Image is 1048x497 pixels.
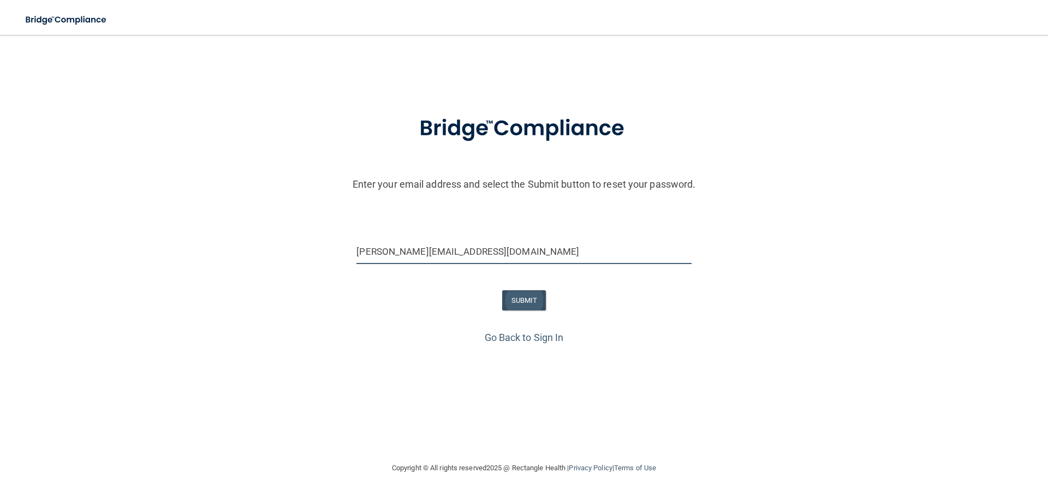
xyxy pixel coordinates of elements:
input: Email [356,239,691,264]
a: Privacy Policy [569,464,612,472]
img: bridge_compliance_login_screen.278c3ca4.svg [16,9,117,31]
button: SUBMIT [502,290,546,310]
img: bridge_compliance_login_screen.278c3ca4.svg [397,100,651,157]
div: Copyright © All rights reserved 2025 @ Rectangle Health | | [325,451,723,486]
a: Terms of Use [614,464,656,472]
a: Go Back to Sign In [485,332,564,343]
